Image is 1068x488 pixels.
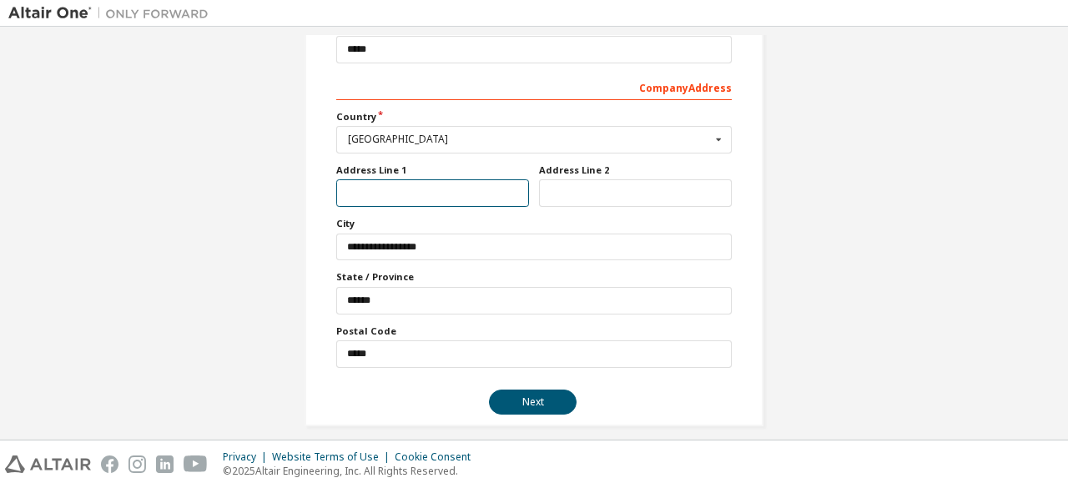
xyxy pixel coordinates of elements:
label: City [336,217,732,230]
div: Cookie Consent [395,450,481,464]
div: Website Terms of Use [272,450,395,464]
img: Altair One [8,5,217,22]
label: State / Province [336,270,732,284]
div: [GEOGRAPHIC_DATA] [348,134,711,144]
label: Country [336,110,732,123]
label: Address Line 2 [539,164,732,177]
img: instagram.svg [128,455,146,473]
div: Privacy [223,450,272,464]
img: linkedin.svg [156,455,174,473]
img: youtube.svg [184,455,208,473]
button: Next [489,390,577,415]
p: © 2025 Altair Engineering, Inc. All Rights Reserved. [223,464,481,478]
img: facebook.svg [101,455,118,473]
div: Company Address [336,73,732,100]
label: Address Line 1 [336,164,529,177]
label: Postal Code [336,324,732,338]
img: altair_logo.svg [5,455,91,473]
